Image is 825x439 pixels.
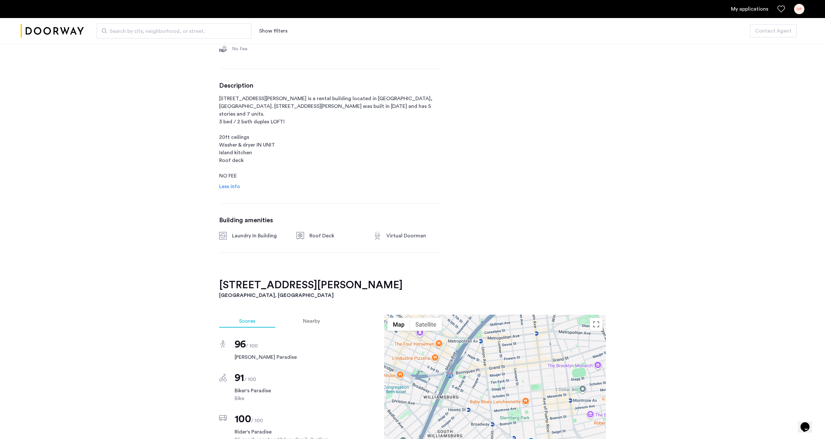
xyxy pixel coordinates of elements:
span: Nearby [303,319,320,324]
div: Roof Deck [309,232,364,240]
span: 91 [235,373,244,383]
button: Show or hide filters [259,27,287,35]
iframe: chat widget [798,413,819,433]
span: Contact Agent [755,27,791,35]
span: 100 [235,414,251,424]
img: logo [21,19,84,43]
span: [PERSON_NAME] Paradise [235,353,340,361]
span: / 100 [246,343,258,348]
img: score [219,374,227,382]
button: Show satellite imagery [410,318,442,331]
div: No Fee [232,46,286,52]
span: / 100 [244,377,256,382]
p: [STREET_ADDRESS][PERSON_NAME] is a rental building located in [GEOGRAPHIC_DATA], [GEOGRAPHIC_DATA... [219,95,441,180]
a: Read info [219,183,240,190]
span: Search by city, neighborhood, or street. [110,27,233,35]
a: Favorites [777,5,785,13]
a: My application [731,5,768,13]
span: Biker's Paradise [235,387,340,395]
span: 96 [235,339,246,349]
h2: [STREET_ADDRESS][PERSON_NAME] [219,279,606,291]
span: / 100 [251,418,263,423]
h3: Building amenities [219,216,441,224]
button: button [750,24,797,37]
span: Bike [235,395,340,402]
img: score [220,340,226,348]
button: Show street map [387,318,410,331]
span: Scores [239,319,255,324]
div: Virtual Doorman [386,232,441,240]
button: Toggle fullscreen view [590,318,603,331]
img: score [219,415,227,421]
div: DP [794,4,804,14]
span: Rider's Paradise [235,428,340,436]
div: Laundry In Building [232,232,286,240]
a: Cazamio logo [21,19,84,43]
span: Less info [219,184,240,189]
h3: [GEOGRAPHIC_DATA], [GEOGRAPHIC_DATA] [219,291,606,299]
input: Apartment Search [97,23,251,39]
h3: Description [219,82,441,90]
